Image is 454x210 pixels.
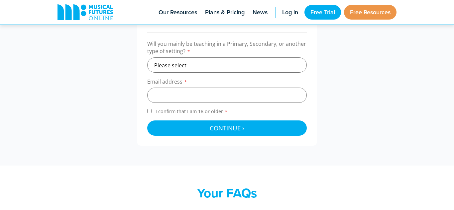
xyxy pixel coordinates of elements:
[147,78,307,88] label: Email address
[97,185,357,201] h2: Your FAQs
[210,124,244,132] span: Continue ›
[344,5,397,20] a: Free Resources
[147,120,307,136] button: Continue ›
[304,5,341,20] a: Free Trial
[159,8,197,17] span: Our Resources
[154,108,229,114] span: I confirm that I am 18 or older
[205,8,245,17] span: Plans & Pricing
[147,40,307,57] label: Will you mainly be teaching in a Primary, Secondary, or another type of setting?
[282,8,298,17] span: Log in
[147,109,152,113] input: I confirm that I am 18 or older*
[253,8,268,17] span: News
